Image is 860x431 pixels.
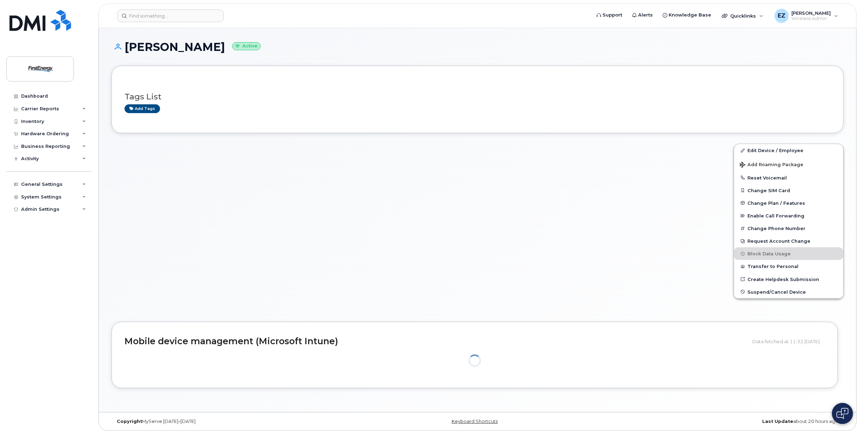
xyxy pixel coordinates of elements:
[125,104,160,113] a: Add tags
[747,213,804,218] span: Enable Call Forwarding
[599,419,843,424] div: about 20 hours ago
[232,42,261,50] small: Active
[734,171,843,184] button: Reset Voicemail
[752,335,825,348] div: Data fetched at 11:32 [DATE]
[836,408,848,419] img: Open chat
[740,162,803,169] span: Add Roaming Package
[734,247,843,260] button: Block Data Usage
[747,289,806,294] span: Suspend/Cancel Device
[734,235,843,247] button: Request Account Change
[734,157,843,171] button: Add Roaming Package
[734,184,843,197] button: Change SIM Card
[734,273,843,286] a: Create Helpdesk Submission
[125,337,747,346] h2: Mobile device management (Microsoft Intune)
[125,92,830,101] h3: Tags List
[734,222,843,235] button: Change Phone Number
[734,286,843,298] button: Suspend/Cancel Device
[762,419,793,424] strong: Last Update
[112,41,843,53] h1: [PERSON_NAME]
[117,419,142,424] strong: Copyright
[734,197,843,209] button: Change Plan / Features
[734,144,843,157] a: Edit Device / Employee
[734,209,843,222] button: Enable Call Forwarding
[452,419,498,424] a: Keyboard Shortcuts
[747,200,805,205] span: Change Plan / Features
[112,419,356,424] div: MyServe [DATE]–[DATE]
[734,260,843,273] button: Transfer to Personal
